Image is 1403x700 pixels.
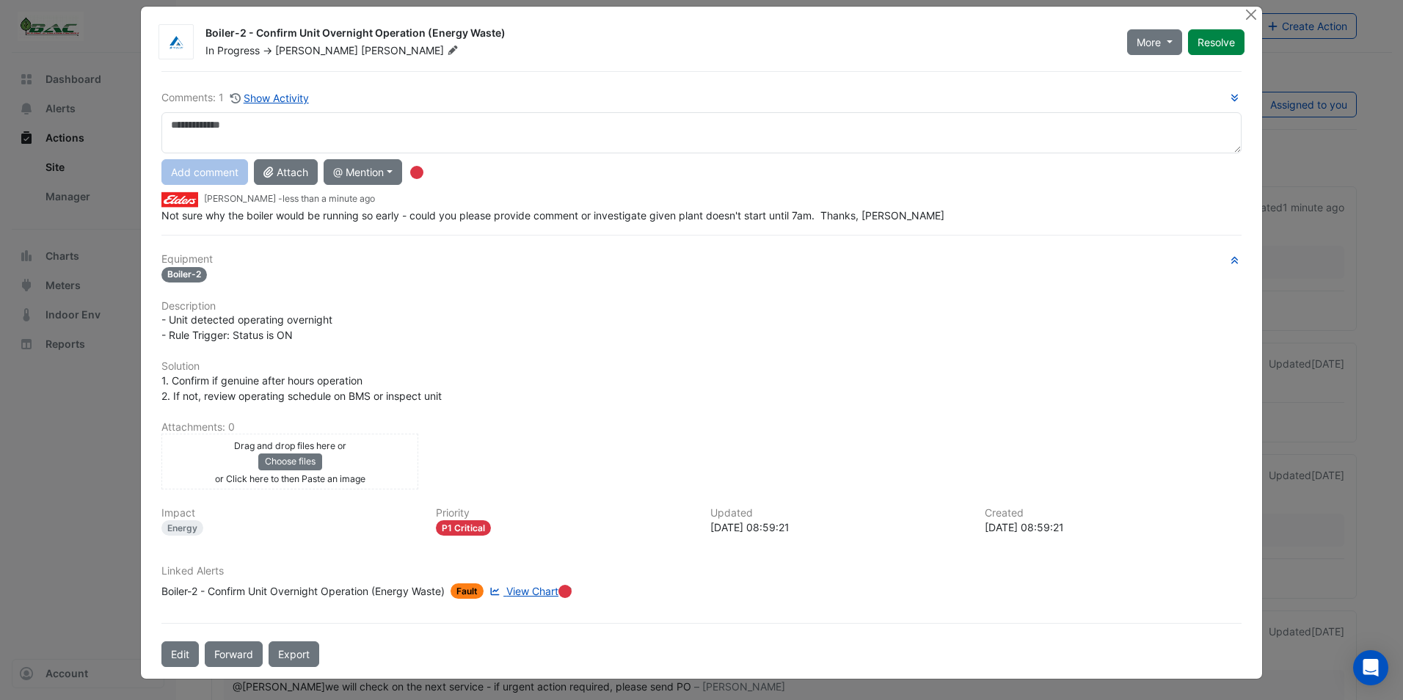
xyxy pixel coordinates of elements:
div: Tooltip anchor [558,585,572,598]
div: Boiler-2 - Confirm Unit Overnight Operation (Energy Waste) [161,583,445,599]
h6: Linked Alerts [161,565,1242,577]
button: Close [1244,7,1259,22]
span: [PERSON_NAME] [361,43,461,58]
div: Open Intercom Messenger [1353,650,1388,685]
small: Drag and drop files here or [234,440,346,451]
h6: Equipment [161,253,1242,266]
h6: Updated [710,507,967,519]
small: or Click here to then Paste an image [215,473,365,484]
div: Tooltip anchor [410,166,423,179]
img: Elders Commercial Strada [161,192,198,208]
button: Show Activity [230,90,310,106]
h6: Impact [161,507,418,519]
span: [PERSON_NAME] [275,44,358,56]
div: Comments: 1 [161,90,310,106]
span: Boiler-2 [161,267,207,282]
span: 2025-09-22 08:59:21 [283,193,375,204]
div: Boiler-2 - Confirm Unit Overnight Operation (Energy Waste) [205,26,1109,43]
button: More [1127,29,1182,55]
a: Export [269,641,319,667]
a: View Chart [487,583,558,599]
div: Energy [161,520,203,536]
button: Forward [205,641,263,667]
span: -> [263,44,272,56]
h6: Created [985,507,1242,519]
button: Edit [161,641,199,667]
button: Choose files [258,453,322,470]
span: Fault [451,583,484,599]
small: [PERSON_NAME] - [204,192,375,205]
button: Attach [254,159,318,185]
button: Resolve [1188,29,1245,55]
span: In Progress [205,44,260,56]
h6: Attachments: 0 [161,421,1242,434]
img: Airmaster Australia [159,35,193,50]
div: [DATE] 08:59:21 [710,519,967,535]
span: 1. Confirm if genuine after hours operation 2. If not, review operating schedule on BMS or inspec... [161,374,442,402]
span: More [1137,34,1161,50]
div: P1 Critical [436,520,491,536]
h6: Description [161,300,1242,313]
span: - Unit detected operating overnight - Rule Trigger: Status is ON [161,313,332,341]
div: [DATE] 08:59:21 [985,519,1242,535]
span: View Chart [506,585,558,597]
h6: Solution [161,360,1242,373]
h6: Priority [436,507,693,519]
span: Not sure why the boiler would be running so early - could you please provide comment or investiga... [161,209,944,222]
button: @ Mention [324,159,402,185]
